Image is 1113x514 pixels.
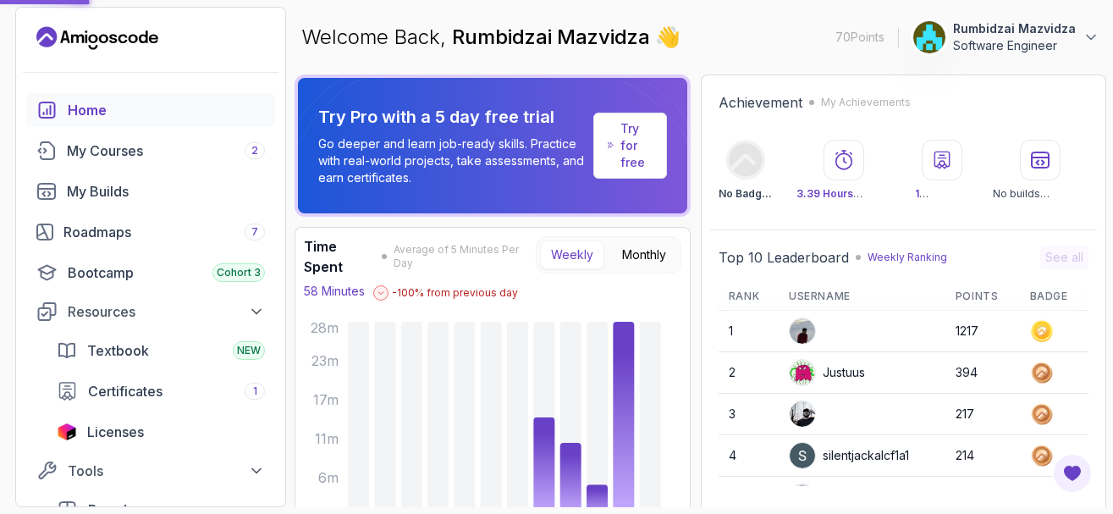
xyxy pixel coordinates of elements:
a: home [26,93,275,127]
td: 4 [719,435,779,477]
td: 2 [719,352,779,394]
img: user profile image [790,318,815,344]
button: Weekly [540,240,604,269]
button: Open Feedback Button [1052,453,1093,494]
span: 👋 [654,23,681,51]
span: 1 [253,384,257,398]
a: courses [26,134,275,168]
th: Username [779,283,945,311]
h3: Time Spent [304,236,377,277]
th: Rank [719,283,779,311]
p: No builds completed [993,187,1088,201]
tspan: 11m [315,431,339,447]
div: Resources [68,301,265,322]
img: jetbrains icon [57,423,77,440]
span: NEW [237,344,261,357]
tspan: 23m [311,353,339,369]
td: 1 [719,311,779,352]
td: 217 [945,394,1020,435]
span: 3.39 Hours [796,187,862,200]
img: default monster avatar [790,360,815,385]
div: Home [68,100,265,120]
p: Weekly Ranking [868,251,947,264]
span: 2 [251,144,258,158]
h2: Achievement [719,92,802,113]
span: 7 [251,225,258,239]
td: 394 [945,352,1020,394]
div: Justuus [789,359,865,386]
p: Watched [796,187,891,201]
div: Bootcamp [68,263,265,283]
img: default monster avatar [790,484,815,510]
div: My Builds [67,181,265,202]
div: My Courses [67,141,265,161]
td: 214 [945,435,1020,477]
th: Badge [1020,283,1088,311]
th: Points [945,283,1020,311]
span: 1 [915,187,928,200]
p: Certificate [915,187,969,201]
p: Try Pro with a 5 day free trial [318,105,587,129]
div: Roadmaps [63,222,265,242]
div: bajoax1 [789,484,865,511]
button: Tools [26,456,275,486]
a: roadmaps [26,215,275,249]
a: Try for free [620,120,652,171]
span: Certificates [88,381,163,401]
div: silentjackalcf1a1 [789,442,909,469]
tspan: 17m [313,392,339,408]
span: Licenses [87,422,144,442]
p: Go deeper and learn job-ready skills. Practice with real-world projects, take assessments, and ea... [318,135,587,186]
span: Textbook [87,340,149,361]
a: bootcamp [26,256,275,290]
p: No Badge :( [719,187,773,201]
a: Landing page [36,25,158,52]
p: 70 Points [835,29,884,46]
p: Software Engineer [953,37,1076,54]
button: See all [1040,246,1088,269]
a: builds [26,174,275,208]
button: user profile imageRumbidzai MazvidzaSoftware Engineer [912,20,1099,54]
p: 58 Minutes [304,283,365,300]
button: Monthly [611,240,677,269]
span: Cohort 3 [217,266,261,279]
a: licenses [47,415,275,449]
button: Resources [26,296,275,327]
img: user profile image [790,401,815,427]
span: Rumbidzai Mazvidza [452,25,655,49]
span: Average of 5 Minutes Per Day [394,243,536,270]
a: textbook [47,334,275,368]
img: user profile image [790,443,815,468]
td: 1217 [945,311,1020,352]
td: 3 [719,394,779,435]
p: Rumbidzai Mazvidza [953,20,1076,37]
img: user profile image [913,21,945,53]
h2: Top 10 Leaderboard [719,247,849,268]
tspan: 28m [311,320,339,336]
p: Welcome Back, [301,24,680,51]
p: My Achievements [821,96,911,109]
div: Tools [68,461,265,481]
a: certificates [47,374,275,408]
tspan: 6m [318,470,339,486]
p: -100 % from previous day [392,286,518,300]
a: Try for free [593,113,667,179]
